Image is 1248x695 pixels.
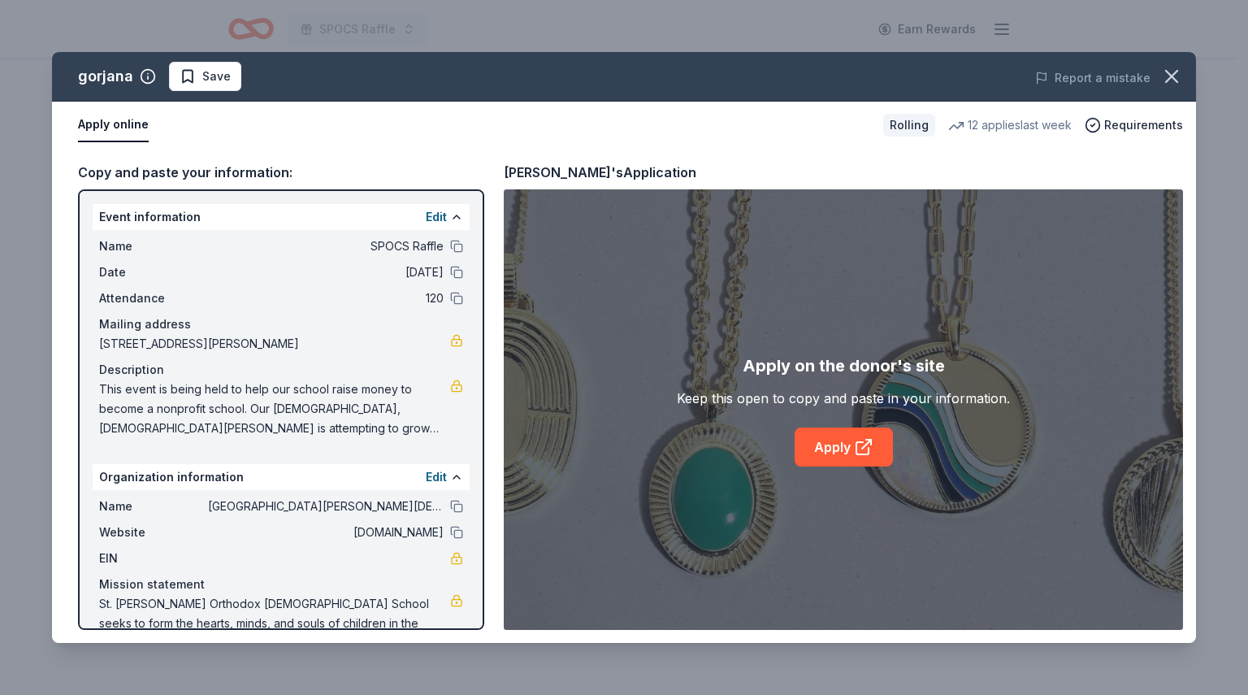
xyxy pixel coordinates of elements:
[948,115,1072,135] div: 12 applies last week
[677,389,1010,408] div: Keep this open to copy and paste in your information.
[208,237,444,256] span: SPOCS Raffle
[426,207,447,227] button: Edit
[93,464,470,490] div: Organization information
[1104,115,1183,135] span: Requirements
[99,334,450,354] span: [STREET_ADDRESS][PERSON_NAME]
[169,62,241,91] button: Save
[99,263,208,282] span: Date
[795,428,893,467] a: Apply
[202,67,231,86] span: Save
[78,162,484,183] div: Copy and paste your information:
[78,108,149,142] button: Apply online
[93,204,470,230] div: Event information
[426,467,447,487] button: Edit
[99,289,208,308] span: Attendance
[1085,115,1183,135] button: Requirements
[208,289,444,308] span: 120
[208,497,444,516] span: [GEOGRAPHIC_DATA][PERSON_NAME][DEMOGRAPHIC_DATA]
[99,315,463,334] div: Mailing address
[99,380,450,438] span: This event is being held to help our school raise money to become a nonprofit school. Our [DEMOGR...
[99,549,208,568] span: EIN
[208,263,444,282] span: [DATE]
[99,360,463,380] div: Description
[883,114,935,137] div: Rolling
[1035,68,1150,88] button: Report a mistake
[99,575,463,594] div: Mission statement
[99,497,208,516] span: Name
[504,162,696,183] div: [PERSON_NAME]'s Application
[208,523,444,542] span: [DOMAIN_NAME]
[99,594,450,653] span: St. [PERSON_NAME] Orthodox [DEMOGRAPHIC_DATA] School seeks to form the hearts, minds, and souls o...
[743,353,945,379] div: Apply on the donor's site
[99,237,208,256] span: Name
[99,523,208,542] span: Website
[78,63,133,89] div: gorjana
